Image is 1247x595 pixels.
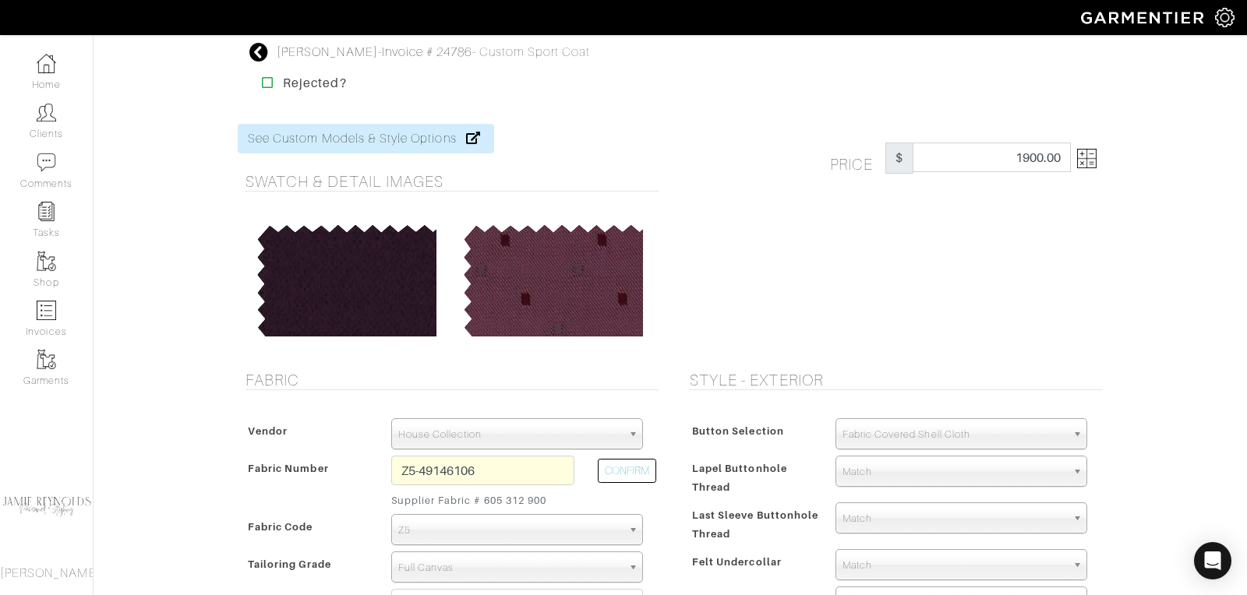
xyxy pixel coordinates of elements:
span: Match [843,550,1066,581]
a: Invoice # 24786 [382,45,472,59]
span: Fabric Number [248,457,329,480]
button: CONFIRM [598,459,656,483]
span: House Collection [398,419,622,450]
span: Full Canvas [398,552,622,583]
h5: Fabric [246,371,659,389]
img: garments-icon-b7da505a4dc4fd61783c78ac3ca0ef83fa9d6f193b1c9dc38574b1d14d53ca28.png [37,350,56,369]
div: Open Intercom Messenger [1194,542,1231,579]
h5: Swatch & Detail Images [246,172,659,191]
span: Fabric Covered Shell Cloth [843,419,1066,450]
span: Vendor [248,420,288,442]
div: - - Custom Sport Coat [277,43,590,62]
span: Last Sleeve Buttonhole Thread [692,504,818,545]
img: clients-icon-6bae9207a08558b7cb47a8932f037763ab4055f8c8b6bfacd5dc20c3e0201464.png [37,103,56,122]
span: $ [885,143,913,174]
a: See Custom Models & Style Options [238,124,494,153]
img: Open Price Breakdown [1077,149,1097,168]
img: garmentier-logo-header-white-b43fb05a5012e4ada735d5af1a66efaba907eab6374d6393d1fbf88cb4ef424d.png [1073,4,1215,31]
img: dashboard-icon-dbcd8f5a0b271acd01030246c82b418ddd0df26cd7fceb0bd07c9910d44c42f6.png [37,54,56,73]
a: [PERSON_NAME] [277,45,378,59]
h5: Style - Exterior [690,371,1103,389]
span: Fabric Code [248,516,313,538]
span: Z5 [398,515,622,546]
img: gear-icon-white-bd11855cb880d31180b6d7d6211b90ccbf57a29d726f0c71d8c61bd08dd39cc2.png [1215,8,1235,27]
span: Button Selection [692,420,784,442]
h5: Price [830,143,885,174]
span: Tailoring Grade [248,553,331,576]
span: Match [843,503,1066,534]
small: Supplier Fabric # 605 312 900 [391,493,574,508]
img: reminder-icon-8004d30b9f0a5d33ae49ab947aed9ed385cf756f9e5892f1edd6e32f2345188e.png [37,202,56,221]
strong: Rejected? [283,76,346,90]
span: Lapel Buttonhole Thread [692,457,787,498]
img: orders-icon-0abe47150d42831381b5fb84f609e132dff9fe21cb692f30cb5eec754e2cba89.png [37,301,56,320]
span: Match [843,456,1066,488]
img: garments-icon-b7da505a4dc4fd61783c78ac3ca0ef83fa9d6f193b1c9dc38574b1d14d53ca28.png [37,252,56,271]
img: comment-icon-a0a6a9ef722e966f86d9cbdc48e553b5cf19dbc54f86b18d962a5391bc8f6eb6.png [37,153,56,172]
span: Felt Undercollar [692,551,782,573]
